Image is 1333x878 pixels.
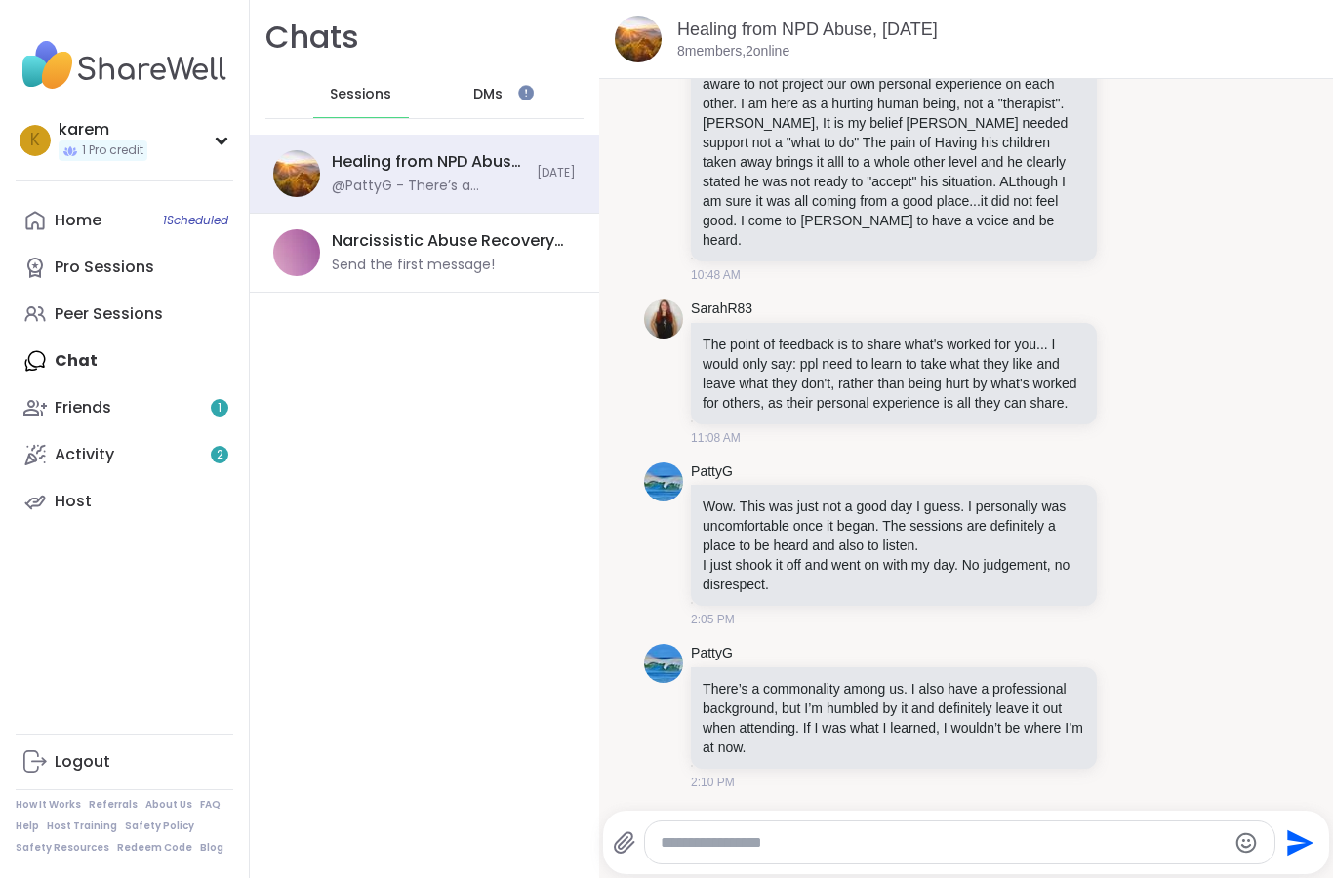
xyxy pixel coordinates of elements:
a: Redeem Code [117,841,192,855]
a: Pro Sessions [16,244,233,291]
a: Home1Scheduled [16,197,233,244]
h1: Chats [265,16,359,60]
a: Host Training [47,819,117,833]
a: Blog [200,841,223,855]
p: There’s a commonality among us. I also have a professional background, but I’m humbled by it and ... [703,679,1085,757]
a: Friends1 [16,384,233,431]
a: SarahR83 [691,299,752,319]
a: How It Works [16,798,81,812]
a: About Us [145,798,192,812]
img: Healing from NPD Abuse, Sep 06 [273,150,320,197]
div: Friends [55,397,111,419]
div: Narcissistic Abuse Recovery with God, [DATE] [332,230,564,252]
span: 1 Pro credit [82,142,143,159]
a: Safety Resources [16,841,109,855]
img: Narcissistic Abuse Recovery with God, Sep 07 [273,229,320,276]
a: Logout [16,738,233,785]
div: karem [59,119,147,140]
img: https://sharewell-space-live.sfo3.digitaloceanspaces.com/user-generated/b8d3f3a7-9067-4310-8616-1... [644,644,683,683]
img: Healing from NPD Abuse, Sep 06 [615,16,662,62]
div: Healing from NPD Abuse, [DATE] [332,151,525,173]
span: 1 [218,400,222,417]
textarea: Type your message [661,833,1227,853]
a: Healing from NPD Abuse, [DATE] [677,20,938,39]
div: Send the first message! [332,256,495,275]
span: 2:10 PM [691,774,735,791]
div: @PattyG - There’s a commonality among us. I also have a professional background, but I’m humbled ... [332,177,525,196]
span: 2 [217,447,223,463]
span: k [30,128,40,153]
img: ShareWell Nav Logo [16,31,233,100]
a: PattyG [691,462,733,482]
span: [DATE] [537,165,576,181]
iframe: Spotlight [518,85,534,100]
span: 2:05 PM [691,611,735,628]
a: PattyG [691,644,733,663]
div: Logout [55,751,110,773]
img: https://sharewell-space-live.sfo3.digitaloceanspaces.com/user-generated/ad949235-6f32-41e6-8b9f-9... [644,299,683,339]
p: The point of feedback is to share what's worked for you... I would only say: ppl need to learn to... [703,335,1085,413]
button: Emoji picker [1234,831,1258,855]
img: https://sharewell-space-live.sfo3.digitaloceanspaces.com/user-generated/b8d3f3a7-9067-4310-8616-1... [644,462,683,501]
div: Activity [55,444,114,465]
a: Safety Policy [125,819,194,833]
a: Help [16,819,39,833]
span: 1 Scheduled [163,213,228,228]
a: FAQ [200,798,221,812]
p: 8 members, 2 online [677,42,789,61]
div: Peer Sessions [55,303,163,325]
span: DMs [473,85,503,104]
span: 10:48 AM [691,266,741,284]
div: Pro Sessions [55,257,154,278]
a: Host [16,478,233,525]
p: Wow. This was just not a good day I guess. I personally was uncomfortable once it began. The sess... [703,497,1085,594]
button: Send [1275,820,1319,864]
span: 11:08 AM [691,429,741,447]
a: Peer Sessions [16,291,233,338]
a: Referrals [89,798,138,812]
div: Host [55,491,92,512]
a: Activity2 [16,431,233,478]
div: Home [55,210,101,231]
span: Sessions [330,85,391,104]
